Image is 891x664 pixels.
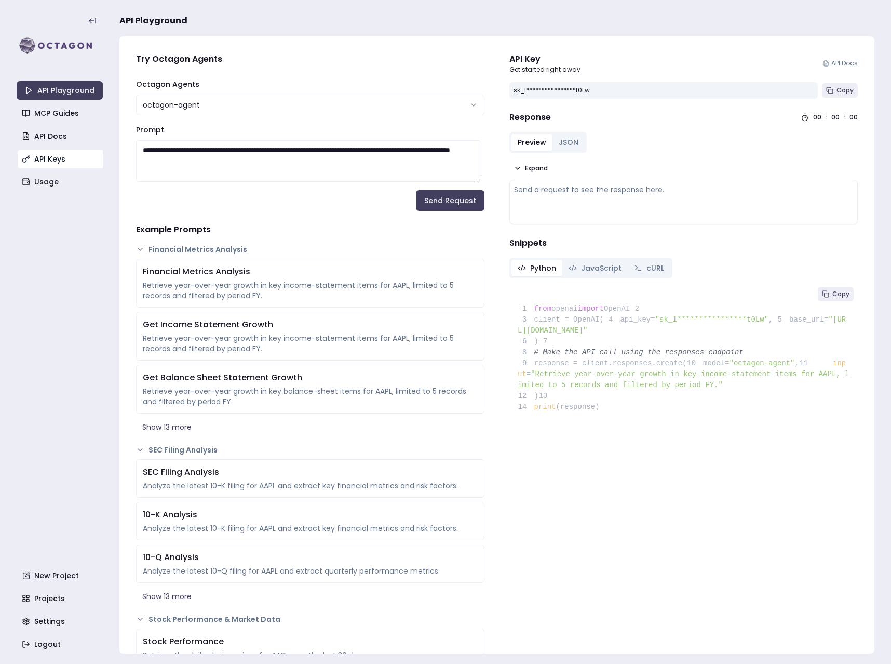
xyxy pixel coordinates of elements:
span: API Playground [119,15,187,27]
span: base_url= [789,315,829,324]
div: Analyze the latest 10-K filing for AAPL and extract key financial metrics and risk factors. [143,523,478,534]
div: 10-Q Analysis [143,551,478,564]
div: 10-K Analysis [143,509,478,521]
span: Copy [832,290,849,298]
span: 11 [799,358,816,369]
span: import [578,304,604,313]
span: 10 [687,358,704,369]
span: "octagon-agent" [729,359,794,367]
h4: Try Octagon Agents [136,53,484,65]
button: JSON [552,134,585,151]
img: logo-rect-yK7x_WSZ.svg [17,35,103,56]
div: Send a request to see the response here. [514,184,853,195]
a: Projects [18,589,104,608]
a: Logout [18,635,104,654]
div: Get Balance Sheet Statement Growth [143,371,478,384]
span: 5 [773,314,789,325]
span: 3 [518,314,534,325]
span: 14 [518,402,534,413]
button: SEC Filing Analysis [136,445,484,455]
div: Analyze the latest 10-K filing for AAPL and extract key financial metrics and risk factors. [143,481,478,491]
span: print [534,403,556,411]
span: Expand [525,164,548,172]
div: Analyze the latest 10-Q filing for AAPL and extract quarterly performance metrics. [143,566,478,576]
div: 00 [831,113,840,122]
a: New Project [18,566,104,585]
span: , [795,359,799,367]
a: API Docs [823,59,858,68]
span: JavaScript [581,263,622,273]
button: Copy [822,83,858,98]
button: Show 13 more [136,587,484,606]
a: Usage [18,172,104,191]
span: 1 [518,303,534,314]
p: Get started right away [509,65,580,74]
label: Prompt [136,125,164,135]
span: "Retrieve year-over-year growth in key income-statement items for AAPL, limited to 5 records and ... [518,370,849,389]
span: 12 [518,391,534,402]
span: response = client.responses.create( [518,359,687,367]
div: API Key [509,53,580,65]
button: Financial Metrics Analysis [136,244,484,255]
button: Expand [509,161,552,176]
span: 2 [630,303,646,314]
div: : [844,113,845,122]
span: 9 [518,358,534,369]
h4: Example Prompts [136,223,484,236]
div: 00 [849,113,858,122]
button: Send Request [416,190,484,211]
label: Octagon Agents [136,79,199,89]
span: model= [703,359,729,367]
span: , [768,315,773,324]
button: Stock Performance & Market Data [136,614,484,625]
h4: Response [509,111,551,124]
div: Get Income Statement Growth [143,318,478,331]
span: 8 [518,347,534,358]
a: Settings [18,612,104,631]
span: ) [518,392,538,400]
div: Financial Metrics Analysis [143,265,478,278]
span: ) [518,337,538,346]
div: Retrieve year-over-year growth in key income-statement items for AAPL, limited to 5 records and f... [143,280,478,301]
span: client = OpenAI( [518,315,604,324]
h4: Snippets [509,237,858,249]
span: 7 [538,336,555,347]
span: from [534,304,552,313]
div: : [826,113,827,122]
span: 4 [604,314,620,325]
span: Python [530,263,556,273]
span: cURL [646,263,664,273]
a: API Keys [18,150,104,168]
button: Show 13 more [136,418,484,436]
span: 13 [538,391,555,402]
span: 6 [518,336,534,347]
span: OpenAI [604,304,630,313]
span: (response) [556,403,600,411]
div: Retrieve year-over-year growth in key income-statement items for AAPL, limited to 5 records and f... [143,333,478,354]
div: 00 [813,113,821,122]
div: SEC Filing Analysis [143,466,478,479]
span: # Make the API call using the responses endpoint [534,348,744,356]
div: Stock Performance [143,635,478,648]
a: MCP Guides [18,104,104,123]
a: API Playground [17,81,103,100]
button: Preview [511,134,552,151]
div: Retrieve the daily closing prices for AAPL over the last 30 days. [143,650,478,660]
span: Copy [836,86,854,95]
span: = [526,370,531,378]
span: api_key= [620,315,655,324]
span: openai [551,304,577,313]
div: Retrieve year-over-year growth in key balance-sheet items for AAPL, limited to 5 records and filt... [143,386,478,407]
a: API Docs [18,127,104,145]
button: Copy [818,287,854,301]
